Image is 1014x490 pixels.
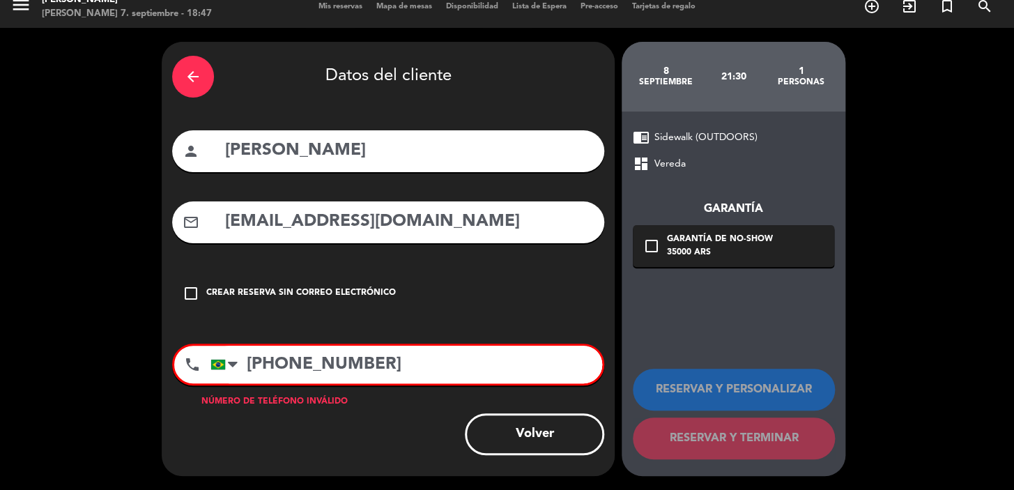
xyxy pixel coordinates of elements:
[224,137,594,165] input: Nombre del cliente
[574,3,625,10] span: Pre-acceso
[767,66,835,77] div: 1
[633,200,834,218] div: Garantía
[654,130,758,146] span: Sidewalk (OUTDOORS)
[632,66,700,77] div: 8
[633,369,835,411] button: RESERVAR Y PERSONALIZAR
[312,3,369,10] span: Mis reservas
[172,395,604,409] div: Número de teléfono inválido
[211,346,243,383] div: Brazil (Brasil): +55
[184,356,201,373] i: phone
[667,246,773,260] div: 35000 ARS
[667,233,773,247] div: Garantía de no-show
[206,286,396,300] div: Crear reserva sin correo electrónico
[183,143,199,160] i: person
[172,52,604,101] div: Datos del cliente
[625,3,702,10] span: Tarjetas de regalo
[439,3,505,10] span: Disponibilidad
[632,77,700,88] div: septiembre
[767,77,835,88] div: personas
[185,68,201,85] i: arrow_back
[183,214,199,231] i: mail_outline
[465,413,604,455] button: Volver
[633,418,835,459] button: RESERVAR Y TERMINAR
[633,129,650,146] span: chrome_reader_mode
[700,52,767,101] div: 21:30
[369,3,439,10] span: Mapa de mesas
[643,238,660,254] i: check_box_outline_blank
[654,156,686,172] span: Vereda
[42,7,212,21] div: [PERSON_NAME] 7. septiembre - 18:47
[224,208,594,236] input: Email del cliente
[505,3,574,10] span: Lista de Espera
[633,155,650,172] span: dashboard
[183,285,199,302] i: check_box_outline_blank
[210,346,602,383] input: Número de teléfono...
